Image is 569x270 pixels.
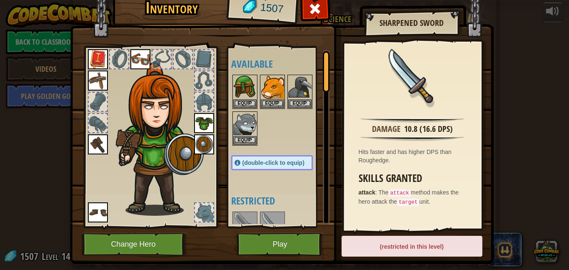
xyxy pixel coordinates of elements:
img: portrait.png [288,76,312,99]
code: target [397,199,419,206]
img: portrait.png [194,113,214,133]
img: female.png [115,62,205,216]
div: Damage [372,123,401,135]
img: portrait.png [88,49,108,69]
img: portrait.png [88,202,108,222]
h3: Skills Granted [359,173,471,184]
button: Equip [288,99,312,108]
img: hr.png [361,118,464,123]
code: attack [389,189,411,197]
img: portrait.png [88,134,108,154]
img: hr.png [361,136,464,141]
img: portrait.png [261,76,284,99]
div: 10.8 (16.6 DPS) [404,123,453,135]
strong: attack [359,189,375,196]
h2: Sharpened Sword [372,18,451,28]
button: Equip [261,99,284,108]
h4: Restricted [231,195,329,206]
img: portrait.png [233,212,257,236]
span: The method makes the hero attack the unit. [359,189,459,205]
button: Equip [233,99,257,108]
img: portrait.png [385,49,439,103]
span: (double-click to equip) [242,159,304,166]
img: portrait.png [194,134,214,154]
div: (restricted in this level) [342,236,482,257]
img: portrait.png [233,112,257,136]
button: Equip [233,136,257,145]
img: portrait.png [261,212,284,236]
button: Play [237,233,324,256]
button: Change Hero [82,233,187,256]
div: Hits faster and has higher DPS than Roughedge. [359,148,471,164]
img: portrait.png [88,71,108,91]
span: : [375,189,379,196]
h4: Available [231,58,329,69]
img: portrait.png [130,49,150,69]
img: portrait.png [233,76,257,99]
